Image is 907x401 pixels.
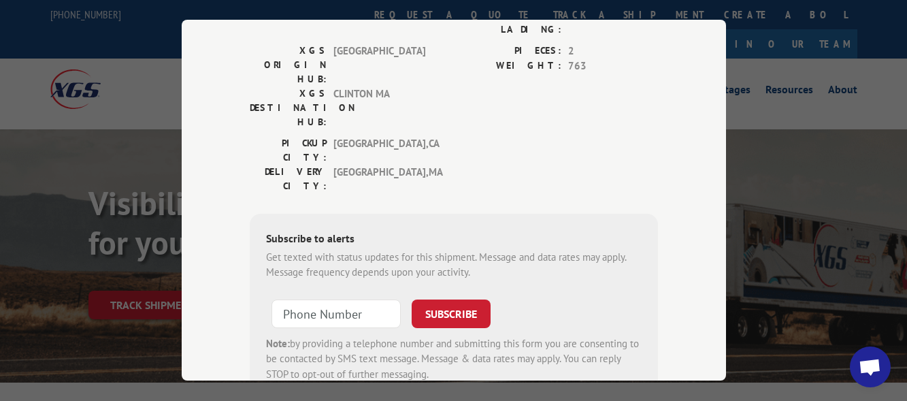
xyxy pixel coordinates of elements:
[250,86,327,129] label: XGS DESTINATION HUB:
[250,136,327,165] label: PICKUP CITY:
[568,8,658,37] span: 67175
[850,347,891,387] a: Open chat
[412,300,491,328] button: SUBSCRIBE
[250,165,327,193] label: DELIVERY CITY:
[568,44,658,59] span: 2
[333,86,425,129] span: CLINTON MA
[250,44,327,86] label: XGS ORIGIN HUB:
[266,336,642,383] div: by providing a telephone number and submitting this form you are consenting to be contacted by SM...
[266,230,642,250] div: Subscribe to alerts
[454,59,561,75] label: WEIGHT:
[266,337,290,350] strong: Note:
[568,59,658,75] span: 763
[454,44,561,59] label: PIECES:
[333,136,425,165] span: [GEOGRAPHIC_DATA] , CA
[333,165,425,193] span: [GEOGRAPHIC_DATA] , MA
[266,250,642,280] div: Get texted with status updates for this shipment. Message and data rates may apply. Message frequ...
[271,300,401,328] input: Phone Number
[333,44,425,86] span: [GEOGRAPHIC_DATA]
[454,8,561,37] label: BILL OF LADING:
